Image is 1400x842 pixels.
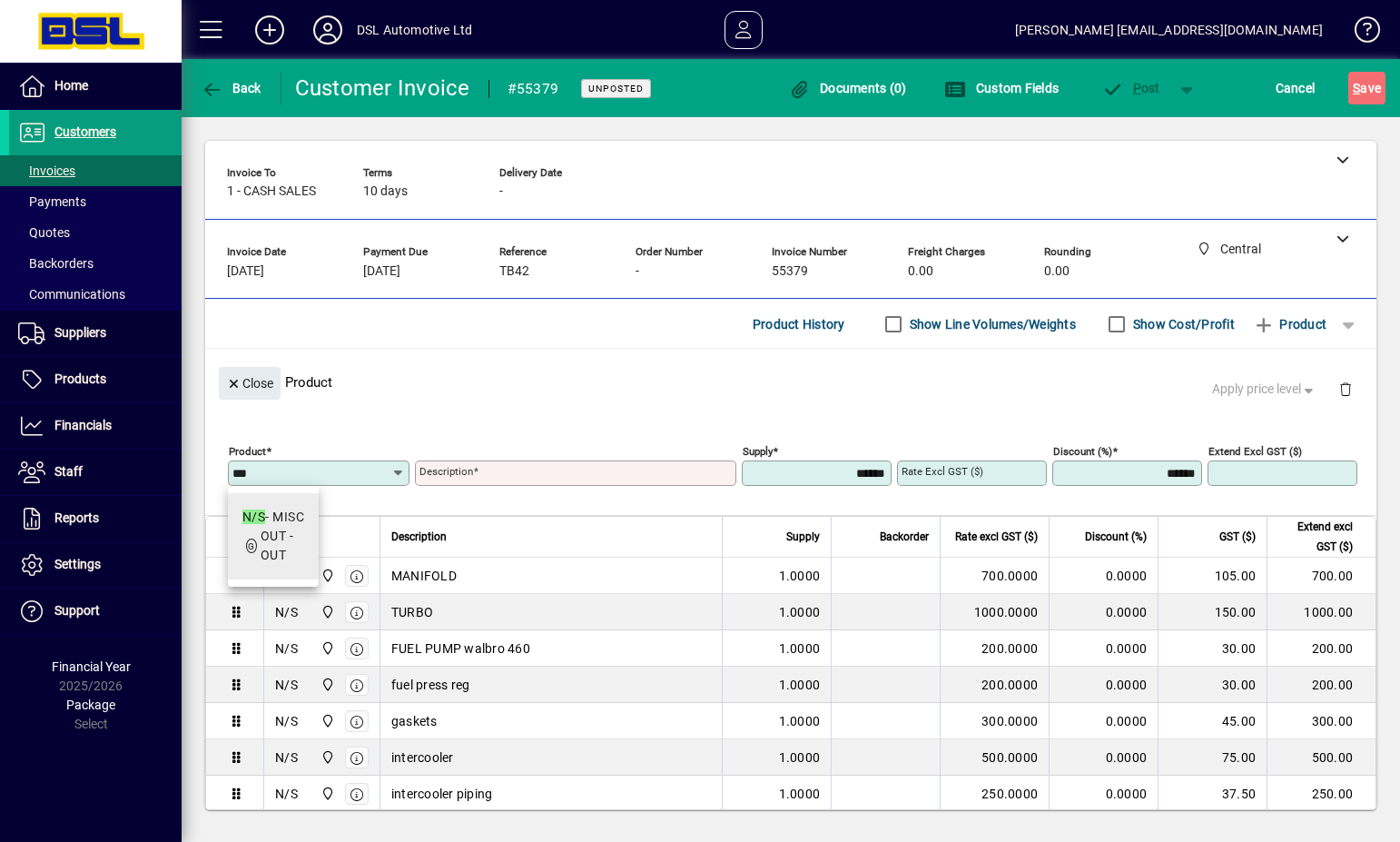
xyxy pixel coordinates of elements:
a: Staff [9,450,182,495]
mat-label: Product [229,445,266,458]
a: Support [9,589,182,634]
span: [DATE] [363,264,400,279]
span: gaskets [391,712,438,730]
div: N/S [275,676,298,694]
button: Cancel [1271,72,1320,104]
button: Product History [745,308,853,341]
button: Back [196,72,266,104]
span: 1.0000 [779,712,821,730]
span: 0.00 [1044,264,1070,279]
td: 30.00 [1158,630,1267,667]
mat-label: Description [419,465,473,478]
a: Financials [9,403,182,449]
mat-option: N/S - MISC [228,493,319,579]
div: N/S [275,603,298,621]
button: Apply price level [1205,373,1325,406]
span: Backorders [18,256,94,271]
span: Rate excl GST ($) [955,527,1038,547]
span: Central [316,784,337,804]
span: Description [391,527,447,547]
span: 10 days [363,184,408,199]
button: Post [1092,72,1169,104]
span: Extend excl GST ($) [1278,517,1353,557]
span: Central [316,639,337,659]
td: 0.0000 [1049,667,1158,703]
label: Show Cost/Profit [1129,315,1235,333]
span: Apply price level [1212,380,1317,399]
div: 300.0000 [951,712,1038,730]
td: 0.0000 [1049,630,1158,667]
span: Cancel [1276,74,1316,103]
span: 1.0000 [779,785,821,803]
span: Customers [54,124,116,139]
span: Central [316,711,337,731]
span: Central [316,566,337,586]
td: 37.50 [1158,776,1267,812]
mat-label: Discount (%) [1053,445,1112,458]
td: 700.00 [1267,558,1375,594]
span: Product History [753,310,845,339]
span: Unposted [588,83,644,94]
span: S [1353,81,1360,95]
span: Backorder [880,527,929,547]
span: P [1133,81,1141,95]
div: N/S [275,748,298,767]
span: Quotes [18,225,70,240]
span: Financial Year [52,659,131,674]
span: 1.0000 [779,567,821,585]
div: Customer Invoice [295,74,470,103]
span: Package [66,698,115,712]
mat-label: Rate excl GST ($) [902,465,983,478]
span: Central [316,602,337,622]
button: Add [241,14,299,46]
span: GST ($) [1219,527,1256,547]
button: Save [1348,72,1385,104]
span: 1.0000 [779,748,821,767]
a: Home [9,64,182,109]
span: - [499,184,503,199]
a: Knowledge Base [1341,4,1377,63]
span: Settings [54,557,101,571]
span: Payments [18,194,86,209]
td: 250.00 [1267,776,1375,812]
span: Invoices [18,163,75,178]
span: Financials [54,418,112,432]
a: Suppliers [9,311,182,356]
div: Product [205,349,1376,415]
span: Central [316,748,337,768]
td: 0.0000 [1049,739,1158,776]
button: Delete [1324,367,1367,411]
span: TURBO [391,603,433,621]
a: Reports [9,496,182,541]
a: Settings [9,542,182,588]
div: N/S [275,712,298,730]
div: - MISC [242,508,304,527]
span: Discount (%) [1085,527,1147,547]
td: 0.0000 [1049,703,1158,739]
mat-label: Supply [743,445,773,458]
span: Custom Fields [944,81,1059,95]
span: Central [316,675,337,695]
div: 700.0000 [951,567,1038,585]
mat-label: Extend excl GST ($) [1208,445,1302,458]
span: Suppliers [54,325,106,340]
a: Quotes [9,217,182,248]
span: Back [201,81,261,95]
a: Products [9,357,182,402]
span: Staff [54,464,83,479]
span: 1.0000 [779,676,821,694]
td: 75.00 [1158,739,1267,776]
app-page-header-button: Back [182,72,281,104]
td: 300.00 [1267,703,1375,739]
a: Communications [9,279,182,310]
span: [DATE] [227,264,264,279]
td: 45.00 [1158,703,1267,739]
span: Close [226,369,273,399]
app-page-header-button: Delete [1324,381,1367,397]
span: 55379 [772,264,808,279]
td: 0.0000 [1049,776,1158,812]
span: FUEL PUMP walbro 460 [391,639,530,658]
span: Communications [18,287,125,302]
span: Supply [786,527,820,547]
span: Reports [54,510,99,525]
